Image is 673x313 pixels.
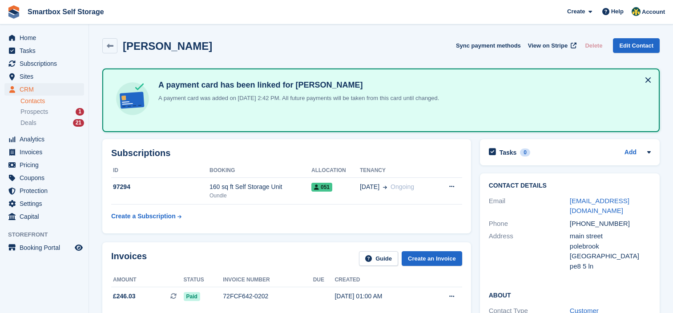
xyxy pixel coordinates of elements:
[567,7,585,16] span: Create
[24,4,108,19] a: Smartbox Self Storage
[123,40,212,52] h2: [PERSON_NAME]
[113,292,136,301] span: £246.03
[489,196,570,216] div: Email
[20,172,73,184] span: Coupons
[155,94,439,103] p: A payment card was added on [DATE] 2:42 PM. All future payments will be taken from this card unti...
[524,38,578,53] a: View on Stripe
[4,83,84,96] a: menu
[210,192,311,200] div: Oundle
[20,32,73,44] span: Home
[4,172,84,184] a: menu
[7,5,20,19] img: stora-icon-8386f47178a22dfd0bd8f6a31ec36ba5ce8667c1dd55bd0f319d3a0aa187defe.svg
[8,230,89,239] span: Storefront
[360,164,436,178] th: Tenancy
[334,292,426,301] div: [DATE] 01:00 AM
[570,261,651,272] div: pe8 5 ln
[210,182,311,192] div: 160 sq ft Self Storage Unit
[4,70,84,83] a: menu
[611,7,624,16] span: Help
[489,290,651,299] h2: About
[311,164,360,178] th: Allocation
[402,251,462,266] a: Create an Invoice
[111,208,181,225] a: Create a Subscription
[111,182,210,192] div: 97294
[184,292,200,301] span: Paid
[4,57,84,70] a: menu
[20,44,73,57] span: Tasks
[570,241,651,252] div: polebrook
[360,182,379,192] span: [DATE]
[20,108,48,116] span: Prospects
[20,119,36,127] span: Deals
[20,210,73,223] span: Capital
[391,183,414,190] span: Ongoing
[4,159,84,171] a: menu
[632,7,641,16] img: Faye Hammond
[114,80,151,117] img: card-linked-ebf98d0992dc2aeb22e95c0e3c79077019eb2392cfd83c6a337811c24bc77127.svg
[500,148,517,156] h2: Tasks
[20,97,84,105] a: Contacts
[20,197,73,210] span: Settings
[489,182,651,189] h2: Contact Details
[184,273,223,287] th: Status
[570,219,651,229] div: [PHONE_NUMBER]
[528,41,568,50] span: View on Stripe
[456,38,521,53] button: Sync payment methods
[111,212,176,221] div: Create a Subscription
[20,185,73,197] span: Protection
[570,197,629,215] a: [EMAIL_ADDRESS][DOMAIN_NAME]
[489,231,570,271] div: Address
[4,197,84,210] a: menu
[313,273,335,287] th: Due
[20,70,73,83] span: Sites
[20,159,73,171] span: Pricing
[4,241,84,254] a: menu
[613,38,660,53] a: Edit Contact
[20,107,84,116] a: Prospects 1
[111,164,210,178] th: ID
[73,119,84,127] div: 21
[311,183,332,192] span: 051
[20,241,73,254] span: Booking Portal
[155,80,439,90] h4: A payment card has been linked for [PERSON_NAME]
[4,210,84,223] a: menu
[359,251,398,266] a: Guide
[4,32,84,44] a: menu
[111,273,184,287] th: Amount
[20,83,73,96] span: CRM
[334,273,426,287] th: Created
[570,231,651,241] div: main street
[223,292,313,301] div: 72FCF642-0202
[210,164,311,178] th: Booking
[73,242,84,253] a: Preview store
[4,133,84,145] a: menu
[625,148,637,158] a: Add
[581,38,606,53] button: Delete
[76,108,84,116] div: 1
[4,146,84,158] a: menu
[20,146,73,158] span: Invoices
[223,273,313,287] th: Invoice number
[4,44,84,57] a: menu
[4,185,84,197] a: menu
[570,251,651,261] div: [GEOGRAPHIC_DATA]
[642,8,665,16] span: Account
[520,148,530,156] div: 0
[20,118,84,128] a: Deals 21
[111,251,147,266] h2: Invoices
[20,133,73,145] span: Analytics
[489,219,570,229] div: Phone
[111,148,462,158] h2: Subscriptions
[20,57,73,70] span: Subscriptions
